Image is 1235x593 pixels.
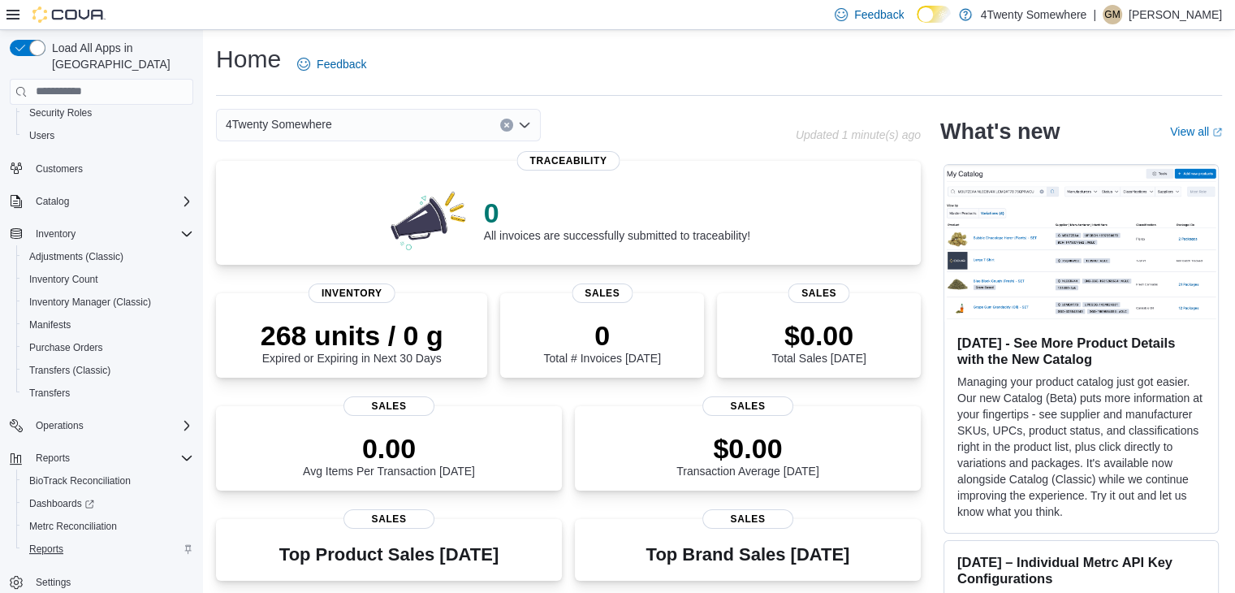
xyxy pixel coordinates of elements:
span: 4Twenty Somewhere [226,115,332,134]
a: Transfers [23,383,76,403]
p: 0.00 [303,432,475,465]
span: Transfers [29,387,70,400]
h3: Top Product Sales [DATE] [279,545,499,565]
a: Inventory Count [23,270,105,289]
span: Dark Mode [917,23,918,24]
span: Manifests [23,315,193,335]
a: Adjustments (Classic) [23,247,130,266]
span: Users [29,129,54,142]
button: Operations [3,414,200,437]
p: $0.00 [771,319,866,352]
span: Adjustments (Classic) [29,250,123,263]
div: Total # Invoices [DATE] [543,319,660,365]
span: Purchase Orders [29,341,103,354]
p: 4Twenty Somewhere [980,5,1086,24]
span: Dashboards [29,497,94,510]
a: View allExternal link [1170,125,1222,138]
h3: [DATE] - See More Product Details with the New Catalog [957,335,1205,367]
span: Inventory Count [23,270,193,289]
a: Users [23,126,61,145]
button: Reports [3,447,200,470]
a: Dashboards [23,494,101,513]
span: Reports [29,448,193,468]
h3: Top Brand Sales [DATE] [646,545,850,565]
div: Greta Macabuhay [1103,5,1122,24]
button: Inventory [29,224,82,244]
span: Inventory [29,224,193,244]
button: Purchase Orders [16,336,200,359]
button: Users [16,124,200,147]
span: Purchase Orders [23,338,193,357]
span: Operations [36,419,84,432]
span: Inventory [36,227,76,240]
a: Customers [29,159,89,179]
span: Sales [702,509,793,529]
span: Sales [788,284,849,303]
button: Open list of options [518,119,531,132]
a: Feedback [291,48,373,80]
div: Avg Items Per Transaction [DATE] [303,432,475,478]
button: Customers [3,157,200,180]
span: Manifests [29,318,71,331]
p: 0 [543,319,660,352]
button: Operations [29,416,90,435]
button: Manifests [16,314,200,336]
span: Transfers [23,383,193,403]
span: Inventory Count [29,273,98,286]
span: Dashboards [23,494,193,513]
button: Catalog [29,192,76,211]
p: Updated 1 minute(s) ago [796,128,921,141]
span: Sales [343,396,434,416]
button: Inventory Count [16,268,200,291]
span: Metrc Reconciliation [29,520,117,533]
button: BioTrack Reconciliation [16,470,200,492]
button: Adjustments (Classic) [16,245,200,268]
span: BioTrack Reconciliation [23,471,193,491]
span: Sales [572,284,633,303]
a: Settings [29,573,77,592]
span: Inventory Manager (Classic) [23,292,193,312]
button: Reports [29,448,76,468]
a: Transfers (Classic) [23,361,117,380]
button: Clear input [500,119,513,132]
span: Adjustments (Classic) [23,247,193,266]
span: Inventory [309,284,395,303]
span: Inventory Manager (Classic) [29,296,151,309]
a: Manifests [23,315,77,335]
span: Reports [36,452,70,465]
a: Inventory Manager (Classic) [23,292,158,312]
div: Transaction Average [DATE] [676,432,819,478]
button: Transfers (Classic) [16,359,200,382]
span: Catalog [29,192,193,211]
h2: What's new [940,119,1060,145]
span: Settings [29,572,193,592]
span: Metrc Reconciliation [23,517,193,536]
div: All invoices are successfully submitted to traceability! [484,197,750,242]
a: Dashboards [16,492,200,515]
div: Expired or Expiring in Next 30 Days [261,319,443,365]
p: Managing your product catalog just got easier. Our new Catalog (Beta) puts more information at yo... [957,374,1205,520]
button: Transfers [16,382,200,405]
input: Dark Mode [917,6,951,23]
span: Settings [36,576,71,589]
a: Reports [23,539,70,559]
span: Users [23,126,193,145]
span: BioTrack Reconciliation [29,474,131,487]
span: Security Roles [23,103,193,123]
a: BioTrack Reconciliation [23,471,137,491]
a: Purchase Orders [23,338,110,357]
span: Reports [29,543,63,556]
span: Catalog [36,195,69,208]
p: 268 units / 0 g [261,319,443,352]
button: Inventory [3,223,200,245]
span: Feedback [317,56,366,72]
p: $0.00 [676,432,819,465]
span: Sales [343,509,434,529]
p: [PERSON_NAME] [1129,5,1222,24]
span: Operations [29,416,193,435]
button: Inventory Manager (Classic) [16,291,200,314]
a: Security Roles [23,103,98,123]
span: Reports [23,539,193,559]
h3: [DATE] – Individual Metrc API Key Configurations [957,554,1205,587]
span: Security Roles [29,106,92,119]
